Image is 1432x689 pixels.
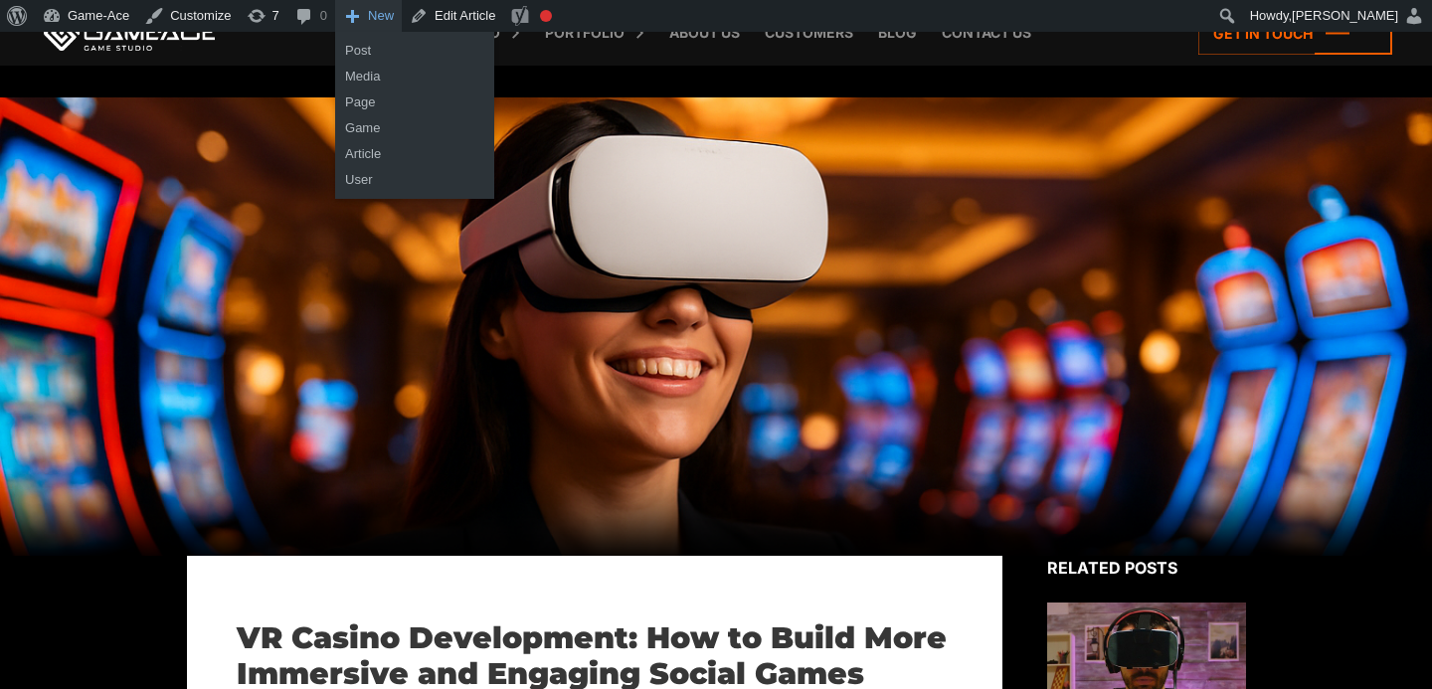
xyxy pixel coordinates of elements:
[1047,556,1246,580] div: Related posts
[540,10,552,22] div: Focus keyphrase not set
[335,38,494,64] a: Post
[335,89,494,115] a: Page
[335,32,494,199] ul: New
[335,167,494,193] a: User
[1292,8,1398,23] span: [PERSON_NAME]
[1198,12,1392,55] a: Get in touch
[335,64,494,89] a: Media
[335,115,494,141] a: Game
[335,141,494,167] a: Article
